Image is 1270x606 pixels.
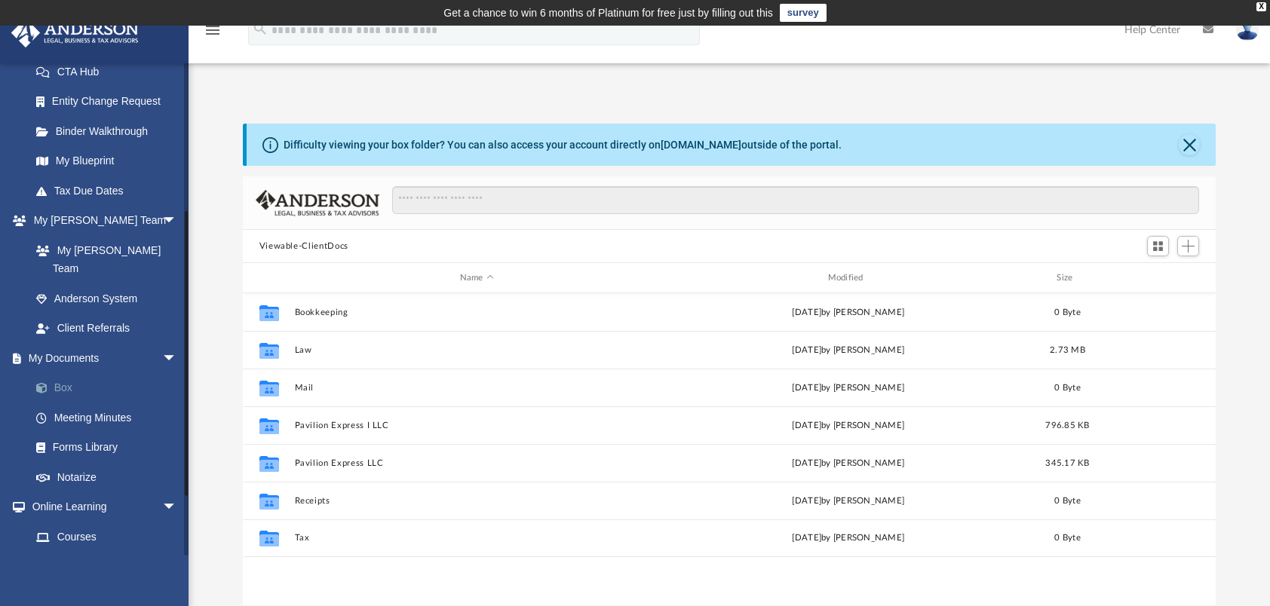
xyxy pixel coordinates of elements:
[666,419,1031,433] div: [DATE] by [PERSON_NAME]
[294,383,659,393] button: Mail
[666,381,1031,395] div: [DATE] by [PERSON_NAME]
[665,271,1030,285] div: Modified
[294,458,659,468] button: Pavilion Express LLC
[666,457,1031,470] div: [DATE] by [PERSON_NAME]
[11,343,200,373] a: My Documentsarrow_drop_down
[294,308,659,317] button: Bookkeeping
[1179,134,1200,155] button: Close
[21,176,200,206] a: Tax Due Dates
[21,433,192,463] a: Forms Library
[293,271,658,285] div: Name
[666,494,1031,508] div: [DATE] by [PERSON_NAME]
[1050,346,1085,354] span: 2.73 MB
[1256,2,1266,11] div: close
[1054,534,1081,542] span: 0 Byte
[1104,271,1210,285] div: id
[1147,236,1170,257] button: Switch to Grid View
[392,186,1199,215] input: Search files and folders
[7,18,143,47] img: Anderson Advisors Platinum Portal
[21,87,200,117] a: Entity Change Request
[1054,384,1081,392] span: 0 Byte
[1037,271,1097,285] div: Size
[204,21,222,39] i: menu
[21,314,192,344] a: Client Referrals
[443,4,773,22] div: Get a chance to win 6 months of Platinum for free just by filling out this
[1054,497,1081,505] span: 0 Byte
[252,20,268,37] i: search
[661,139,741,151] a: [DOMAIN_NAME]
[1236,19,1259,41] img: User Pic
[1045,459,1089,467] span: 345.17 KB
[259,240,348,253] button: Viewable-ClientDocs
[1054,308,1081,317] span: 0 Byte
[1045,421,1089,430] span: 796.85 KB
[11,206,192,236] a: My [PERSON_NAME] Teamarrow_drop_down
[204,29,222,39] a: menu
[21,552,185,582] a: Video Training
[11,492,192,522] a: Online Learningarrow_drop_down
[21,283,192,314] a: Anderson System
[666,306,1031,320] div: [DATE] by [PERSON_NAME]
[243,293,1216,606] div: grid
[294,421,659,430] button: Pavilion Express I LLC
[21,57,200,87] a: CTA Hub
[162,343,192,374] span: arrow_drop_down
[666,531,1031,545] div: [DATE] by [PERSON_NAME]
[249,271,287,285] div: id
[162,492,192,523] span: arrow_drop_down
[162,206,192,237] span: arrow_drop_down
[284,137,842,153] div: Difficulty viewing your box folder? You can also access your account directly on outside of the p...
[21,373,200,403] a: Box
[294,496,659,506] button: Receipts
[780,4,827,22] a: survey
[21,146,192,176] a: My Blueprint
[666,344,1031,357] div: [DATE] by [PERSON_NAME]
[21,522,192,552] a: Courses
[21,235,185,283] a: My [PERSON_NAME] Team
[294,345,659,355] button: Law
[21,116,200,146] a: Binder Walkthrough
[21,402,200,433] a: Meeting Minutes
[1177,236,1200,257] button: Add
[294,533,659,543] button: Tax
[21,462,200,492] a: Notarize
